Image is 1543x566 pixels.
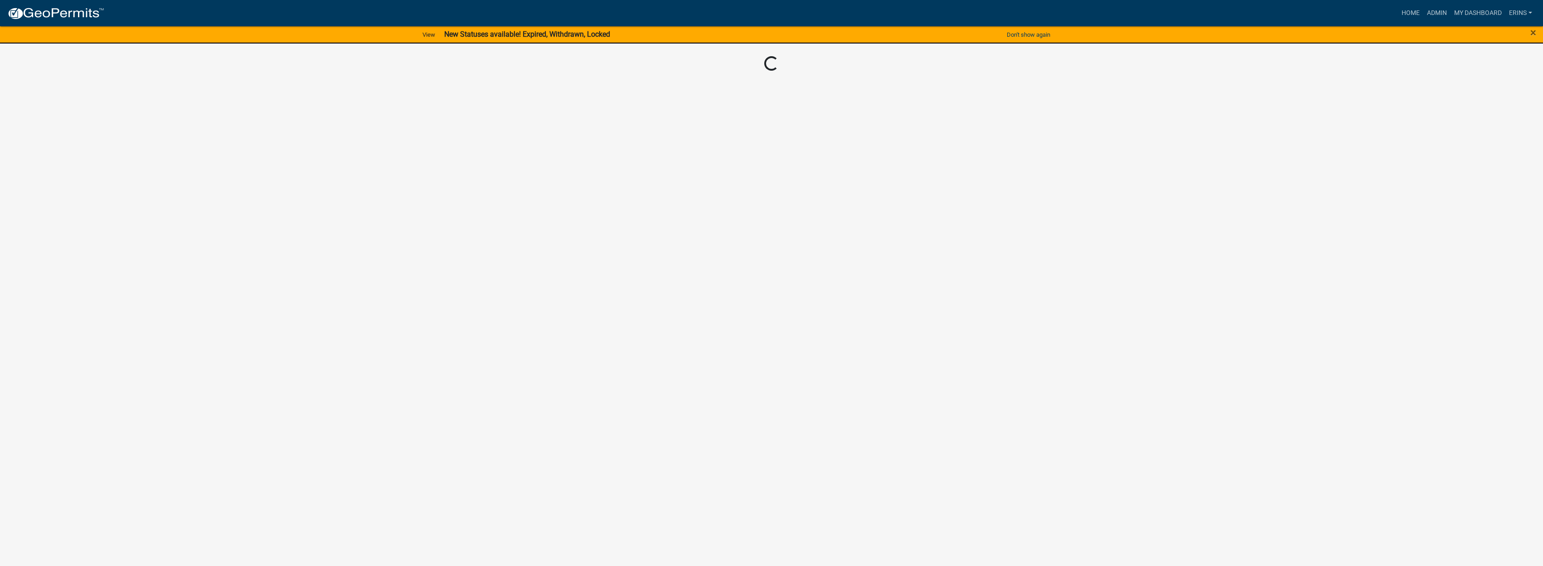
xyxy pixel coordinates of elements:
strong: New Statuses available! Expired, Withdrawn, Locked [444,30,610,39]
span: × [1530,26,1536,39]
a: erins [1505,5,1536,22]
button: Close [1530,27,1536,38]
a: Admin [1423,5,1451,22]
a: My Dashboard [1451,5,1505,22]
a: View [419,27,439,42]
button: Don't show again [1003,27,1054,42]
a: Home [1398,5,1423,22]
